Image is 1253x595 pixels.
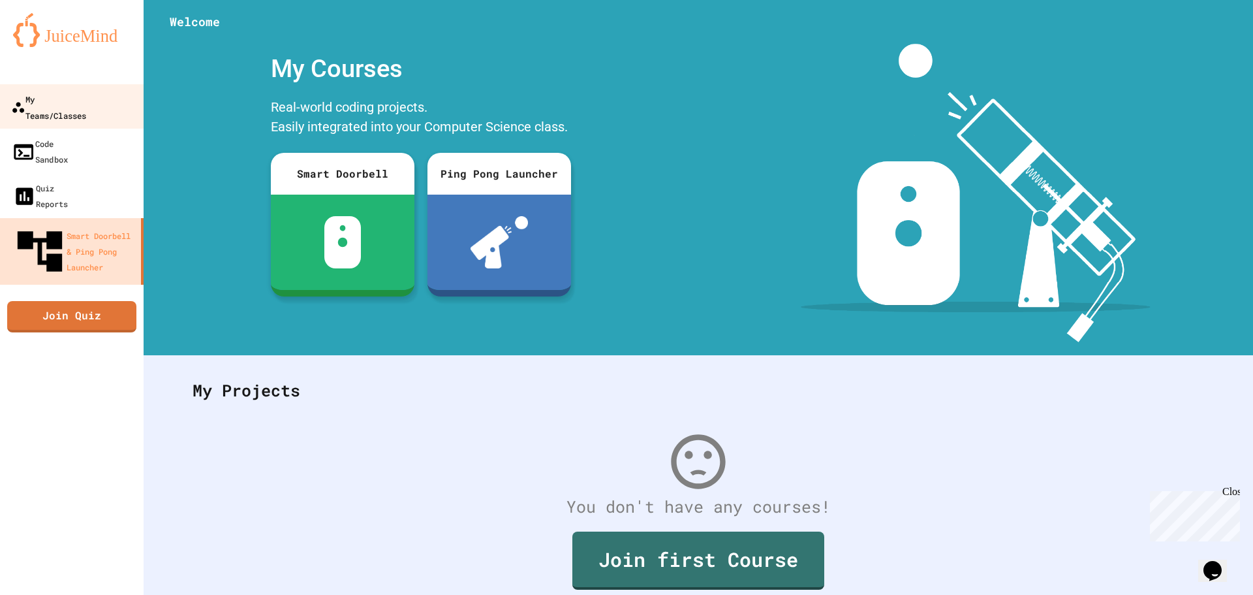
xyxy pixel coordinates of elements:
div: My Courses [264,44,578,94]
div: Smart Doorbell [271,153,414,195]
div: Code Sandbox [12,136,68,168]
div: Quiz Reports [13,180,68,212]
a: Join Quiz [7,301,136,332]
iframe: chat widget [1145,486,1240,541]
img: ppl-with-ball.png [471,216,529,268]
div: You don't have any courses! [179,494,1217,519]
img: sdb-white.svg [324,216,362,268]
iframe: chat widget [1198,543,1240,582]
div: Real-world coding projects. Easily integrated into your Computer Science class. [264,94,578,143]
a: Join first Course [572,532,824,590]
img: logo-orange.svg [13,13,131,47]
div: Chat with us now!Close [5,5,90,83]
div: Smart Doorbell & Ping Pong Launcher [13,225,136,278]
div: My Teams/Classes [11,91,86,123]
div: My Projects [179,365,1217,416]
img: banner-image-my-projects.png [801,44,1151,342]
div: Ping Pong Launcher [427,153,571,195]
